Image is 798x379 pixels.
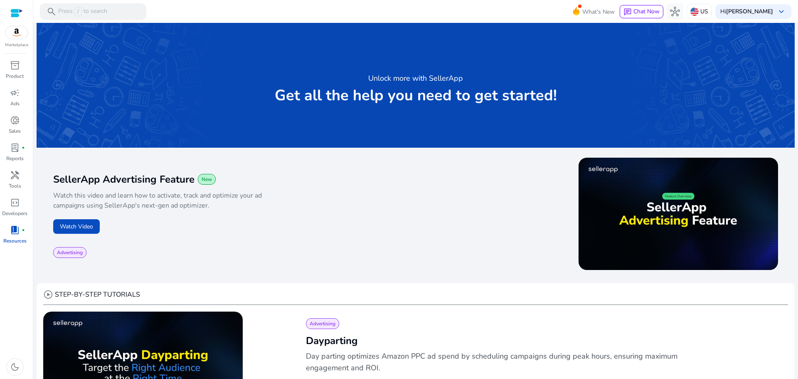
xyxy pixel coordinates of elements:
[6,72,24,80] p: Product
[43,290,140,300] div: STEP-BY-STEP TUTORIALS
[202,176,212,183] span: New
[53,173,195,186] span: SellerApp Advertising Feature
[306,334,775,347] h2: Dayparting
[22,146,25,149] span: fiber_manual_record
[22,228,25,232] span: fiber_manual_record
[700,4,708,19] p: US
[10,170,20,180] span: handyman
[10,88,20,98] span: campaign
[58,7,107,16] p: Press to search
[53,191,295,211] p: Watch this video and learn how to activate, track and optimize your ad campaigns using SellerApp'...
[10,143,20,153] span: lab_profile
[579,158,778,270] img: maxresdefault.jpg
[633,7,660,15] span: Chat Now
[6,155,24,162] p: Reports
[776,7,786,17] span: keyboard_arrow_down
[9,182,21,190] p: Tools
[10,60,20,70] span: inventory_2
[47,7,57,17] span: search
[57,249,83,256] span: Advertising
[720,9,773,15] p: Hi
[53,219,100,234] button: Watch Video
[623,8,632,16] span: chat
[726,7,773,15] b: [PERSON_NAME]
[5,42,28,48] p: Marketplace
[2,210,27,217] p: Developers
[74,7,82,16] span: /
[670,7,680,17] span: hub
[275,87,557,104] p: Get all the help you need to get started!
[582,5,615,19] span: What's New
[667,3,683,20] button: hub
[310,320,335,327] span: Advertising
[10,225,20,235] span: book_4
[10,115,20,125] span: donut_small
[10,362,20,372] span: dark_mode
[10,198,20,208] span: code_blocks
[368,72,463,84] h3: Unlock more with SellerApp
[43,290,53,300] span: play_circle
[306,350,681,374] p: Day parting optimizes Amazon PPC ad spend by scheduling campaigns during peak hours, ensuring max...
[3,237,27,245] p: Resources
[620,5,663,18] button: chatChat Now
[5,26,28,39] img: amazon.svg
[10,100,20,107] p: Ads
[9,127,21,135] p: Sales
[690,7,699,16] img: us.svg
